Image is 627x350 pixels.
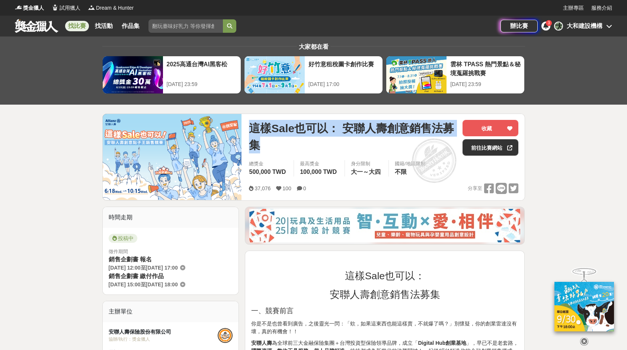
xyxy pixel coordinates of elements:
p: 你是不是也曾看到廣告，之後靈光一閃：「欸，如果這東西也能這樣賣，不就爆了嗎？」別懷疑，你的創業雷達沒有壞，真的有機會！！ [251,320,518,335]
span: 徵件期間 [109,249,128,254]
strong: 安聯人壽 [251,340,272,346]
span: 大家都在看 [297,44,330,50]
div: [DATE] 23:59 [167,80,237,88]
span: 安聯人壽創意銷售法募集 [330,289,440,300]
span: 不限 [395,169,407,175]
div: 大和建設機構 [567,22,602,31]
strong: Digital Hub創業基地 [418,340,466,346]
span: 這樣Sale也可以： 安聯人壽創意銷售法募集 [249,120,457,153]
a: Logo試用獵人 [51,4,80,12]
span: 500,000 TWD [249,169,286,175]
div: 大 [554,22,563,31]
div: 國籍/地區限制 [395,160,425,168]
div: 時間走期 [103,207,239,228]
a: Logo獎金獵人 [15,4,44,12]
span: [DATE] 15:00 [109,281,141,287]
span: 分享至 [468,183,482,194]
div: 2025高通台灣AI黑客松 [167,60,237,77]
img: c171a689-fb2c-43c6-a33c-e56b1f4b2190.jpg [554,282,614,331]
span: [DATE] 17:00 [146,265,178,271]
span: 試用獵人 [60,4,80,12]
a: 找比賽 [65,21,89,31]
div: [DATE] 17:00 [308,80,379,88]
span: 銷售企劃書 繳付作品 [109,273,164,279]
span: 一、競賽前言 [251,307,294,315]
input: 翻玩臺味好乳力 等你發揮創意！ [148,19,223,33]
a: 作品集 [119,21,143,31]
a: 服務介紹 [591,4,612,12]
div: 身分限制 [351,160,383,168]
span: 這樣Sale也可以： [345,270,425,281]
a: LogoDream & Hunter [88,4,134,12]
span: 投稿中 [109,234,137,243]
a: 前往比賽網站 [463,139,518,156]
a: 好竹意租稅圖卡創作比賽[DATE] 17:00 [244,56,383,94]
span: 銷售企劃書 報名 [109,256,152,262]
span: 最高獎金 [300,160,339,168]
span: 大一～大四 [351,169,381,175]
div: 主辦單位 [103,301,239,322]
div: 安聯人壽保險股份有限公司 [109,328,218,336]
span: 100,000 TWD [300,169,337,175]
span: 37,076 [255,185,271,191]
a: 2025高通台灣AI黑客松[DATE] 23:59 [102,56,241,94]
a: 找活動 [92,21,116,31]
span: 0 [303,185,306,191]
a: 主辦專區 [563,4,584,12]
div: 好竹意租稅圖卡創作比賽 [308,60,379,77]
img: Logo [15,4,22,11]
img: Logo [51,4,59,11]
span: 至 [141,281,146,287]
div: [DATE] 23:59 [450,80,521,88]
span: 獎金獵人 [23,4,44,12]
button: 收藏 [463,120,518,136]
span: [DATE] 18:00 [146,281,178,287]
div: 雲林 TPASS 熱門景點＆秘境蒐羅挑戰賽 [450,60,521,77]
a: 雲林 TPASS 熱門景點＆秘境蒐羅挑戰賽[DATE] 23:59 [386,56,525,94]
span: 總獎金 [249,160,288,168]
span: Dream & Hunter [96,4,134,12]
span: [DATE] 12:00 [109,265,141,271]
a: 辦比賽 [500,20,538,32]
img: Cover Image [103,114,242,200]
img: Logo [88,4,95,11]
span: 100 [282,185,291,191]
span: 3 [548,21,550,25]
div: 協辦/執行： 獎金獵人 [109,336,218,343]
span: 至 [141,265,146,271]
img: d4b53da7-80d9-4dd2-ac75-b85943ec9b32.jpg [249,209,520,242]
